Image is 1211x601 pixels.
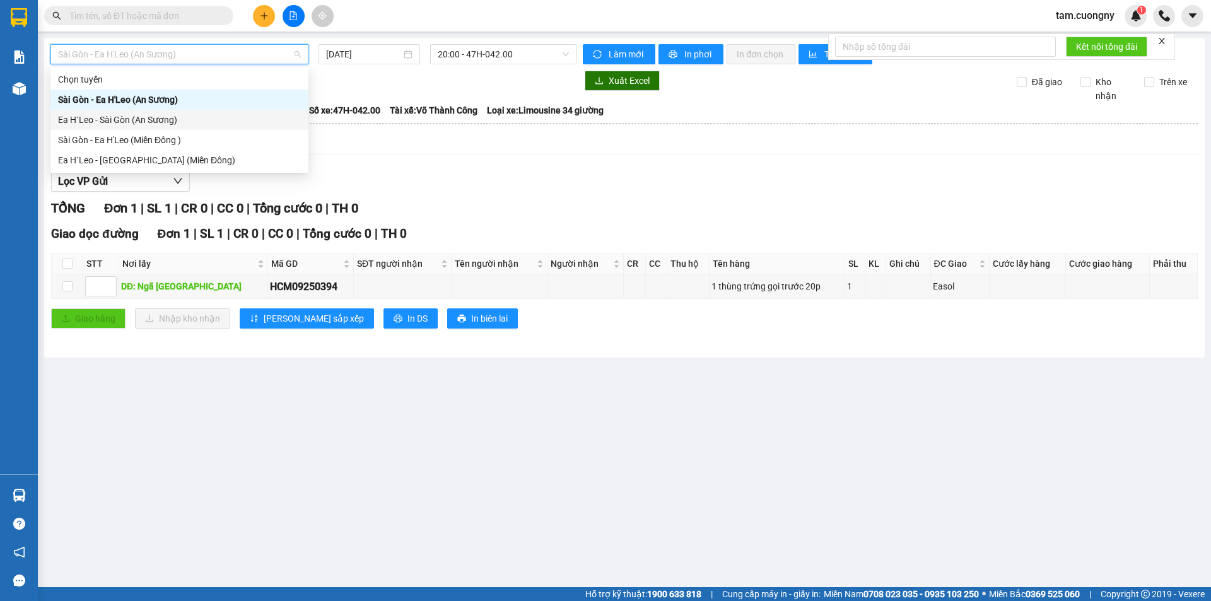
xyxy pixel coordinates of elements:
[722,587,821,601] span: Cung cấp máy in - giấy in:
[658,44,723,64] button: printerIn phơi
[595,76,604,86] span: download
[271,257,341,271] span: Mã GD
[1066,37,1147,57] button: Kết nối tổng đài
[58,45,301,64] span: Sài Gòn - Ea H'Leo (An Sương)
[121,279,266,293] div: DĐ: Ngã [GEOGRAPHIC_DATA]
[211,201,214,216] span: |
[268,226,293,241] span: CC 0
[381,226,407,241] span: TH 0
[1159,10,1170,21] img: phone-icon
[1091,75,1135,103] span: Kho nhận
[551,257,611,271] span: Người nhận
[13,489,26,502] img: warehouse-icon
[58,113,301,127] div: Ea H`Leo - Sài Gòn (An Sương)
[51,172,190,192] button: Lọc VP Gửi
[181,201,208,216] span: CR 0
[289,11,298,20] span: file-add
[260,11,269,20] span: plus
[667,254,710,274] th: Thu hộ
[1130,10,1142,21] img: icon-new-feature
[318,11,327,20] span: aim
[13,518,25,530] span: question-circle
[250,314,259,324] span: sort-ascending
[51,308,126,329] button: uploadGiao hàng
[1066,254,1149,274] th: Cước giao hàng
[58,153,301,167] div: Ea H`Leo - [GEOGRAPHIC_DATA] (Miền Đông)
[982,592,986,597] span: ⚪️
[50,110,308,130] div: Ea H`Leo - Sài Gòn (An Sương)
[646,254,668,274] th: CC
[583,44,655,64] button: syncLàm mới
[447,308,518,329] button: printerIn biên lai
[1046,8,1125,23] span: tam.cuongny
[50,130,308,150] div: Sài Gòn - Ea H'Leo (Miền Đông )
[217,201,243,216] span: CC 0
[624,254,646,274] th: CR
[847,279,863,293] div: 1
[69,9,218,23] input: Tìm tên, số ĐT hoặc mã đơn
[487,103,604,117] span: Loại xe: Limousine 34 giường
[1026,589,1080,599] strong: 0369 525 060
[669,50,679,60] span: printer
[283,5,305,27] button: file-add
[934,257,976,271] span: ĐC Giao
[585,71,660,91] button: downloadXuất Excel
[13,50,26,64] img: solution-icon
[1181,5,1203,27] button: caret-down
[147,201,172,216] span: SL 1
[194,226,197,241] span: |
[58,73,301,86] div: Chọn tuyến
[122,257,255,271] span: Nơi lấy
[357,257,438,271] span: SĐT người nhận
[845,254,865,274] th: SL
[264,312,364,325] span: [PERSON_NAME] sắp xếp
[863,589,979,599] strong: 0708 023 035 - 0935 103 250
[1150,254,1198,274] th: Phải thu
[711,279,843,293] div: 1 thùng trứng gọi trước 20p
[809,50,819,60] span: bar-chart
[711,587,713,601] span: |
[1027,75,1067,89] span: Đã giao
[990,254,1067,274] th: Cước lấy hàng
[58,173,108,189] span: Lọc VP Gửi
[11,8,27,27] img: logo-vxr
[13,575,25,586] span: message
[309,103,380,117] span: Số xe: 47H-042.00
[104,201,137,216] span: Đơn 1
[58,93,301,107] div: Sài Gòn - Ea H'Leo (An Sương)
[58,133,301,147] div: Sài Gòn - Ea H'Leo (Miền Đông )
[51,226,139,241] span: Giao dọc đường
[296,226,300,241] span: |
[253,201,322,216] span: Tổng cước 0
[647,589,701,599] strong: 1900 633 818
[471,312,508,325] span: In biên lai
[325,201,329,216] span: |
[585,587,701,601] span: Hỗ trợ kỹ thuật:
[1089,587,1091,601] span: |
[835,37,1056,57] input: Nhập số tổng đài
[455,257,534,271] span: Tên người nhận
[52,11,61,20] span: search
[173,176,183,186] span: down
[175,201,178,216] span: |
[593,50,604,60] span: sync
[303,226,371,241] span: Tổng cước 0
[799,44,872,64] button: bar-chartThống kê
[312,5,334,27] button: aim
[407,312,428,325] span: In DS
[270,279,351,295] div: HCM09250394
[383,308,438,329] button: printerIn DS
[390,103,477,117] span: Tài xế: Võ Thành Công
[50,69,308,90] div: Chọn tuyến
[1139,6,1144,15] span: 1
[247,201,250,216] span: |
[51,201,85,216] span: TỔNG
[457,314,466,324] span: printer
[438,45,569,64] span: 20:00 - 47H-042.00
[50,150,308,170] div: Ea H`Leo - Sài Gòn (Miền Đông)
[332,201,358,216] span: TH 0
[326,47,401,61] input: 12/09/2025
[83,254,119,274] th: STT
[141,201,144,216] span: |
[1187,10,1198,21] span: caret-down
